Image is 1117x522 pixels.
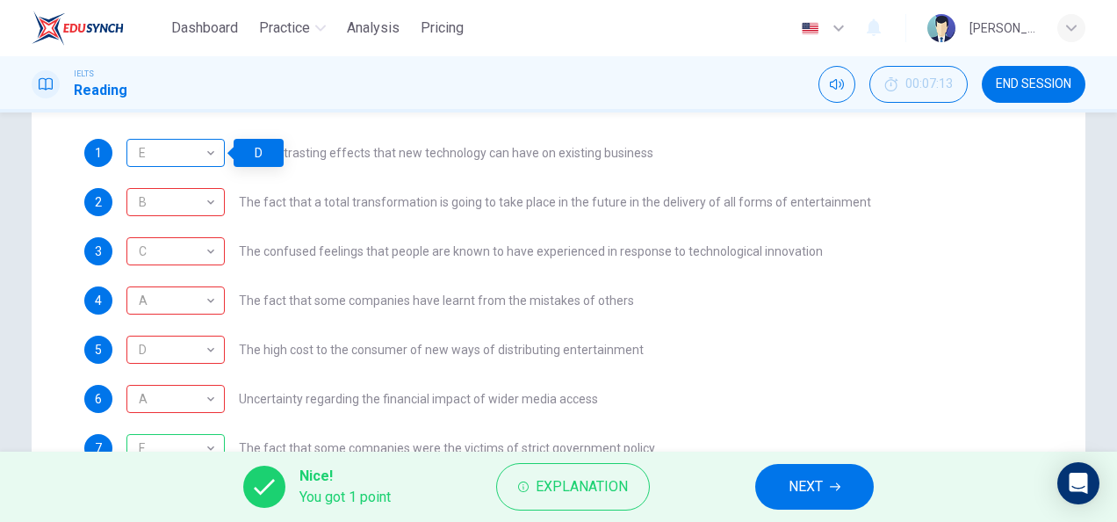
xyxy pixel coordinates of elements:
span: Uncertainty regarding the financial impact of wider media access [239,393,598,405]
span: You got 1 point [299,487,391,508]
button: END SESSION [982,66,1085,103]
button: NEXT [755,464,874,510]
span: 4 [95,294,102,307]
div: B [126,336,225,364]
div: A [126,237,225,265]
button: Analysis [340,12,407,44]
h1: Reading [74,80,127,101]
div: A [126,374,219,424]
div: D [234,139,284,167]
span: Explanation [536,475,628,499]
button: Pricing [414,12,471,44]
span: The fact that some companies have learnt from the mistakes of others [239,294,634,307]
span: The fact that some companies were the victims of strict government policy [239,442,655,454]
div: [PERSON_NAME] [969,18,1036,39]
div: F [126,434,225,462]
span: IELTS [74,68,94,80]
div: B [126,178,219,228]
span: 5 [95,344,102,356]
img: en [799,22,821,35]
span: Pricing [421,18,464,39]
div: E [126,128,219,178]
button: Dashboard [164,12,245,44]
div: Open Intercom Messenger [1057,462,1099,504]
div: C [126,227,219,277]
span: The fact that a total transformation is going to take place in the future in the delivery of all ... [239,196,871,208]
span: The high cost to the consumer of new ways of distributing entertainment [239,344,644,356]
img: EduSynch logo [32,11,124,46]
div: Mute [818,66,855,103]
div: Hide [869,66,968,103]
span: Practice [259,18,310,39]
span: Nice! [299,466,391,487]
span: 6 [95,393,102,405]
span: 00:07:13 [905,77,953,91]
span: The contrasting effects that new technology can have on existing business [239,147,653,159]
div: C [126,385,225,413]
div: D [126,139,225,167]
div: F [126,424,219,474]
button: 00:07:13 [869,66,968,103]
img: Profile picture [927,14,955,42]
span: 1 [95,147,102,159]
a: EduSynch logo [32,11,164,46]
div: D [126,325,219,375]
span: 7 [95,442,102,454]
button: Explanation [496,463,650,511]
button: Practice [252,12,333,44]
span: Dashboard [171,18,238,39]
div: F [126,286,225,315]
span: 3 [95,245,102,257]
span: END SESSION [996,77,1071,91]
span: Analysis [347,18,400,39]
span: 2 [95,196,102,208]
span: NEXT [789,475,823,499]
div: A [126,276,219,326]
span: The confused feelings that people are known to have experienced in response to technological inno... [239,245,823,257]
div: C [126,188,225,216]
